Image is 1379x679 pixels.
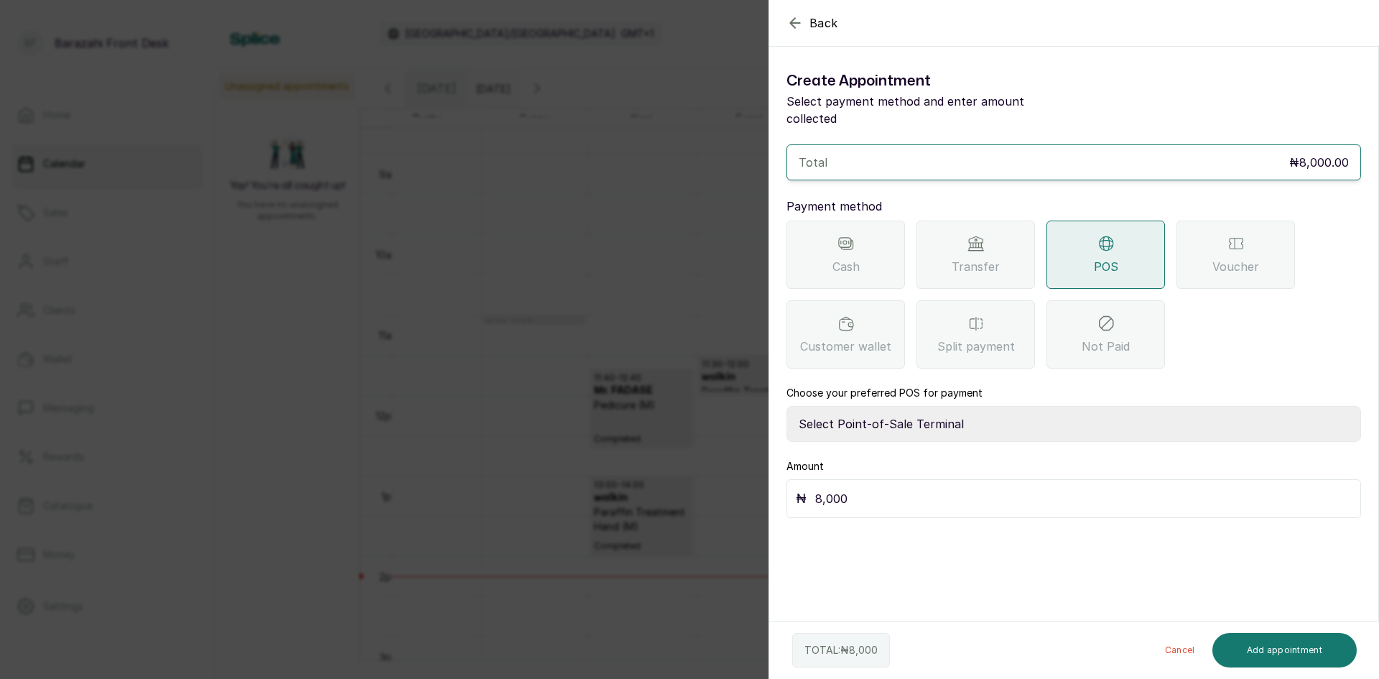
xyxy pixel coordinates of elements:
[786,198,1361,215] p: Payment method
[1153,633,1207,668] button: Cancel
[786,70,1074,93] h1: Create Appointment
[804,643,878,657] p: TOTAL: ₦
[832,258,860,275] span: Cash
[1212,258,1259,275] span: Voucher
[800,338,891,355] span: Customer wallet
[1212,633,1357,668] button: Add appointment
[952,258,1000,275] span: Transfer
[786,459,824,474] label: Amount
[786,14,838,32] button: Back
[1094,258,1118,275] span: POS
[799,154,827,171] p: Total
[1289,154,1349,171] p: ₦8,000.00
[849,644,878,656] span: 8,000
[809,14,838,32] span: Back
[786,93,1074,127] p: Select payment method and enter amount collected
[815,489,1352,509] input: 20,000
[796,489,807,509] p: ₦
[786,386,983,400] label: Choose your preferred POS for payment
[1082,338,1130,355] span: Not Paid
[937,338,1015,355] span: Split payment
